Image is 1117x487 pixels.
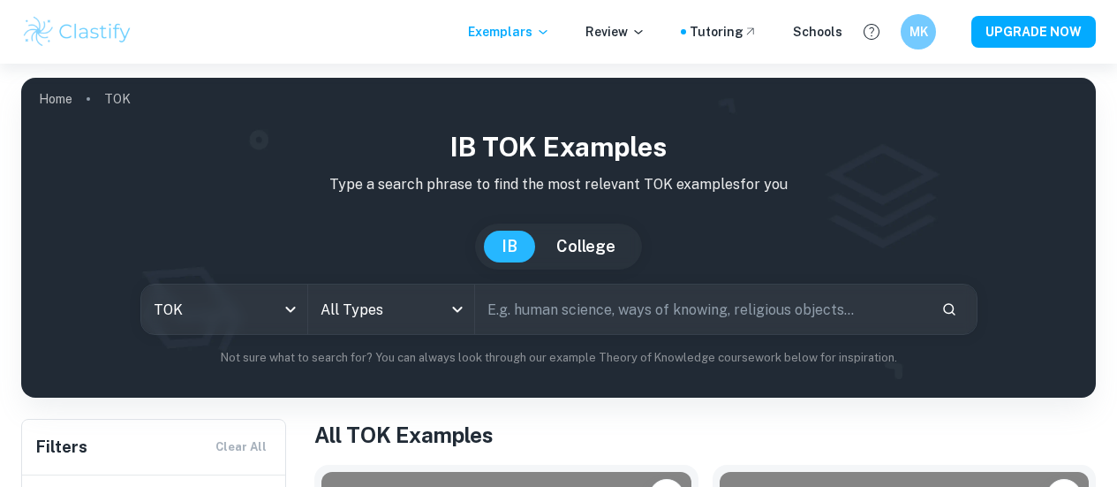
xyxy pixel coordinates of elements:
[35,127,1082,167] h1: IB TOK examples
[539,231,633,263] button: College
[909,22,929,42] h6: MK
[901,14,936,49] button: MK
[934,294,964,324] button: Search
[475,285,927,334] input: E.g. human science, ways of knowing, religious objects...
[484,231,535,263] button: IB
[35,349,1082,367] p: Not sure what to search for? You can always look through our example Theory of Knowledge coursewo...
[793,22,842,42] a: Schools
[585,22,645,42] p: Review
[141,285,307,334] div: TOK
[39,87,72,111] a: Home
[971,16,1096,48] button: UPGRADE NOW
[36,435,87,460] h6: Filters
[314,419,1096,451] h1: All TOK Examples
[104,89,131,109] p: TOK
[308,285,474,334] div: All Types
[35,174,1082,195] p: Type a search phrase to find the most relevant TOK examples for you
[690,22,758,42] a: Tutoring
[21,78,1096,398] img: profile cover
[857,17,887,47] button: Help and Feedback
[468,22,550,42] p: Exemplars
[21,14,133,49] img: Clastify logo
